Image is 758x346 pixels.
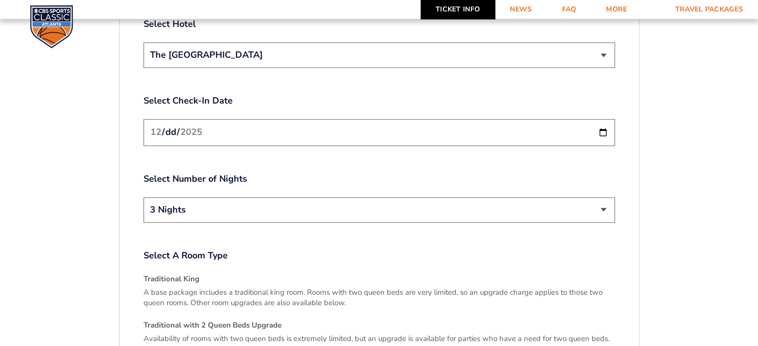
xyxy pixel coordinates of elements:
[144,18,615,30] label: Select Hotel
[144,287,615,308] p: A base package includes a traditional king room. Rooms with two queen beds are very limited, so a...
[144,274,615,284] h4: Traditional King
[144,320,615,331] h4: Traditional with 2 Queen Beds Upgrade
[144,95,615,107] label: Select Check-In Date
[144,249,615,262] label: Select A Room Type
[30,5,73,48] img: CBS Sports Classic
[144,173,615,185] label: Select Number of Nights
[144,334,615,344] p: Availability of rooms with two queen beds is extremely limited, but an upgrade is available for p...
